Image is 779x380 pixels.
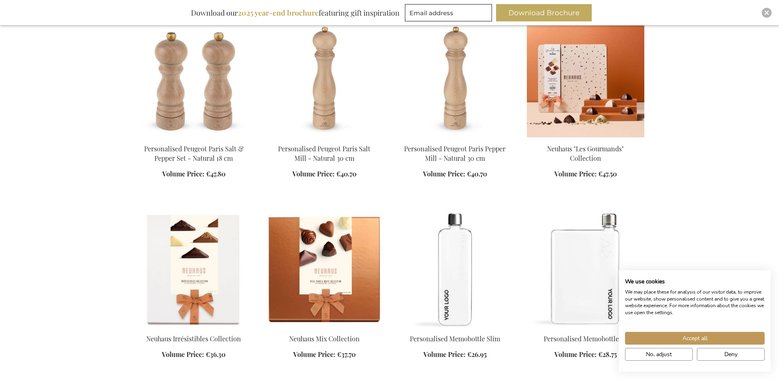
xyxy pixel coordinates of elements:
[625,289,765,316] p: We may place these for analysis of our visitor data, to improve our website, show personalised co...
[527,324,644,332] a: Personalised Memobottle A5
[625,348,693,361] button: Adjust cookie preferences
[527,22,644,137] img: Neuhaus
[266,324,383,332] a: Neuhaus Mix Collection
[266,22,383,137] img: Personalised Peugeot Paris Salt Mill - Natural 30 cm
[423,350,466,359] span: Volume Price:
[278,144,370,162] a: Personalised Peugeot Paris Salt Mill - Natural 30 cm
[724,350,738,359] span: Deny
[293,350,335,359] span: Volume Price:
[336,169,356,178] span: €40.70
[405,4,492,21] input: Email address
[238,8,319,18] b: 2025 year-end brochure
[554,350,617,359] a: Volume Price: €28.75
[144,144,244,162] a: Personalised Peugeot Paris Salt & Pepper Set - Natural 18 cm
[405,4,494,24] form: marketing offers and promotions
[396,212,514,327] img: Personalised Memobottle Slim
[162,169,205,178] span: Volume Price:
[396,324,514,332] a: Personalised Memobottle Slim
[467,350,487,359] span: €26.95
[598,350,617,359] span: €28.75
[266,212,383,327] img: Neuhaus Mix Collection
[396,134,514,142] a: Peugeot Paris Pepper Mill - Natural 30 cm
[289,334,360,343] a: Neuhaus Mix Collection
[496,4,592,21] button: Download Brochure
[135,134,253,142] a: Peugeot Paris Salt & Pepper Set - Natural 18 cm
[682,334,708,343] span: Accept all
[697,348,765,361] button: Deny all cookies
[764,10,769,15] img: Close
[293,350,356,359] a: Volume Price: €37.70
[135,212,253,327] img: Neuhaus Irrésistibles Collection
[527,134,644,142] a: Neuhaus "Les Gourmands" Collection
[646,350,672,359] span: No, adjust
[146,334,241,343] a: Neuhaus Irrésistibles Collection
[467,169,487,178] span: €40.70
[410,334,500,343] a: Personalised Memobottle Slim
[206,350,225,359] span: €36.30
[266,134,383,142] a: Personalised Peugeot Paris Salt Mill - Natural 30 cm
[625,278,765,285] h2: We use cookies
[423,169,487,179] a: Volume Price: €40.70
[162,350,204,359] span: Volume Price:
[554,350,597,359] span: Volume Price:
[206,169,225,178] span: €47.80
[292,169,335,178] span: Volume Price:
[544,334,627,343] a: Personalised Memobottle A5
[404,144,506,162] a: Personalised Peugeot Paris Pepper Mill - Natural 30 cm
[162,169,225,179] a: Volume Price: €47.80
[625,332,765,345] button: Accept all cookies
[423,169,465,178] span: Volume Price:
[423,350,487,359] a: Volume Price: €26.95
[337,350,356,359] span: €37.70
[396,22,514,137] img: Peugeot Paris Pepper Mill - Natural 30 cm
[187,4,403,21] div: Download our featuring gift inspiration
[292,169,356,179] a: Volume Price: €40.70
[762,8,772,18] div: Close
[135,324,253,332] a: Neuhaus Irrésistibles Collection
[135,22,253,137] img: Peugeot Paris Salt & Pepper Set - Natural 18 cm
[162,350,225,359] a: Volume Price: €36.30
[527,212,644,327] img: Personalised Memobottle A5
